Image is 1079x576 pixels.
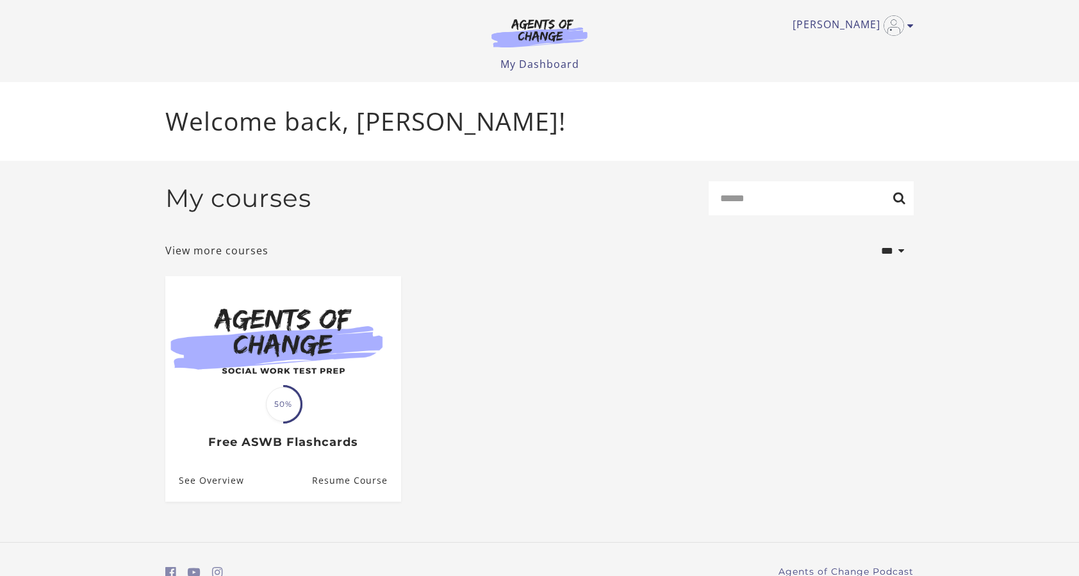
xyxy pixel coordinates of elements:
img: Agents of Change Logo [478,18,601,47]
h3: Free ASWB Flashcards [179,435,387,450]
a: My Dashboard [500,57,579,71]
a: Toggle menu [793,15,907,36]
a: Free ASWB Flashcards: Resume Course [312,459,401,501]
a: View more courses [165,243,268,258]
p: Welcome back, [PERSON_NAME]! [165,103,914,140]
h2: My courses [165,183,311,213]
a: Free ASWB Flashcards: See Overview [165,459,244,501]
span: 50% [266,387,301,422]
